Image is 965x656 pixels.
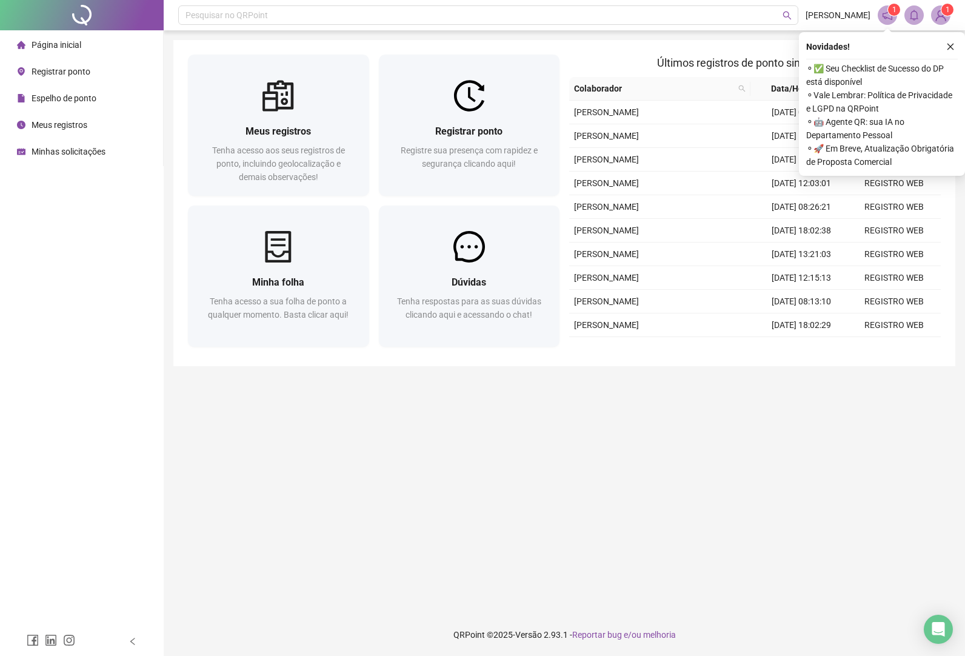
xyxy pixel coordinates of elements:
span: Página inicial [32,40,81,50]
span: 1 [946,5,950,14]
span: search [736,79,748,98]
span: Registrar ponto [435,126,503,137]
span: Tenha acesso aos seus registros de ponto, incluindo geolocalização e demais observações! [212,146,345,182]
span: [PERSON_NAME] [574,273,639,283]
td: [DATE] 08:13:10 [755,290,848,313]
td: [DATE] 13:16:44 [755,148,848,172]
span: environment [17,67,25,76]
footer: QRPoint © 2025 - 2.93.1 - [164,614,965,656]
span: Tenha acesso a sua folha de ponto a qualquer momento. Basta clicar aqui! [208,296,349,320]
span: ⚬ Vale Lembrar: Política de Privacidade e LGPD na QRPoint [806,89,958,115]
span: Versão [515,630,542,640]
span: Dúvidas [452,276,486,288]
span: ⚬ 🚀 Em Breve, Atualização Obrigatória de Proposta Comercial [806,142,958,169]
td: [DATE] 08:26:21 [755,195,848,219]
span: Registre sua presença com rapidez e segurança clicando aqui! [401,146,538,169]
a: Minha folhaTenha acesso a sua folha de ponto a qualquer momento. Basta clicar aqui! [188,206,369,347]
td: [DATE] 13:20:00 [755,337,848,361]
span: Colaborador [574,82,733,95]
span: bell [909,10,920,21]
span: 1 [892,5,897,14]
span: ⚬ ✅ Seu Checklist de Sucesso do DP está disponível [806,62,958,89]
span: Data/Hora [755,82,827,95]
td: [DATE] 18:00:35 [755,124,848,148]
td: [DATE] 12:15:13 [755,266,848,290]
span: search [783,11,792,20]
span: left [129,637,137,646]
span: [PERSON_NAME] [574,249,639,259]
td: [DATE] 13:21:03 [755,243,848,266]
span: home [17,41,25,49]
span: ⚬ 🤖 Agente QR: sua IA no Departamento Pessoal [806,115,958,142]
a: DúvidasTenha respostas para as suas dúvidas clicando aqui e acessando o chat! [379,206,560,347]
span: instagram [63,634,75,646]
th: Data/Hora [750,77,841,101]
span: [PERSON_NAME] [574,296,639,306]
a: Registrar pontoRegistre sua presença com rapidez e segurança clicando aqui! [379,55,560,196]
span: Reportar bug e/ou melhoria [572,630,676,640]
td: REGISTRO WEB [848,313,941,337]
span: [PERSON_NAME] [574,107,639,117]
span: [PERSON_NAME] [806,8,870,22]
span: linkedin [45,634,57,646]
td: REGISTRO WEB [848,219,941,243]
td: [DATE] 18:02:29 [755,313,848,337]
span: Últimos registros de ponto sincronizados [657,56,853,69]
span: [PERSON_NAME] [574,320,639,330]
div: Open Intercom Messenger [924,615,953,644]
span: Novidades ! [806,40,850,53]
td: REGISTRO WEB [848,195,941,219]
sup: Atualize o seu contato no menu Meus Dados [941,4,953,16]
span: Tenha respostas para as suas dúvidas clicando aqui e acessando o chat! [397,296,541,320]
span: [PERSON_NAME] [574,226,639,235]
td: [DATE] 18:02:38 [755,219,848,243]
td: REGISTRO WEB [848,172,941,195]
span: Meus registros [245,126,311,137]
td: REGISTRO WEB [848,290,941,313]
span: schedule [17,147,25,156]
span: close [946,42,955,51]
span: Minha folha [252,276,304,288]
span: notification [882,10,893,21]
span: Meus registros [32,120,87,130]
td: [DATE] 12:03:01 [755,172,848,195]
span: search [738,85,746,92]
span: [PERSON_NAME] [574,202,639,212]
span: [PERSON_NAME] [574,178,639,188]
span: [PERSON_NAME] [574,131,639,141]
span: Minhas solicitações [32,147,105,156]
td: REGISTRO MANUAL [848,337,941,361]
td: [DATE] 08:13:36 [755,101,848,124]
span: Espelho de ponto [32,93,96,103]
td: REGISTRO WEB [848,266,941,290]
span: clock-circle [17,121,25,129]
td: REGISTRO WEB [848,243,941,266]
span: file [17,94,25,102]
span: facebook [27,634,39,646]
a: Meus registrosTenha acesso aos seus registros de ponto, incluindo geolocalização e demais observa... [188,55,369,196]
span: [PERSON_NAME] [574,155,639,164]
img: 87487 [932,6,950,24]
sup: 1 [888,4,900,16]
span: Registrar ponto [32,67,90,76]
